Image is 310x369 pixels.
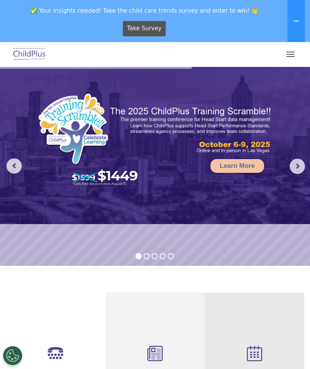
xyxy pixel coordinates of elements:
[127,22,162,35] span: Take Survey
[11,46,47,63] img: ChildPlus by Procare Solutions
[210,159,264,173] a: Learn More
[3,3,286,18] span: ✅ Your insights needed! Take the child care trends survey and enter to win! 👏
[123,21,166,36] a: Take Survey
[3,346,22,365] button: Cookies Settings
